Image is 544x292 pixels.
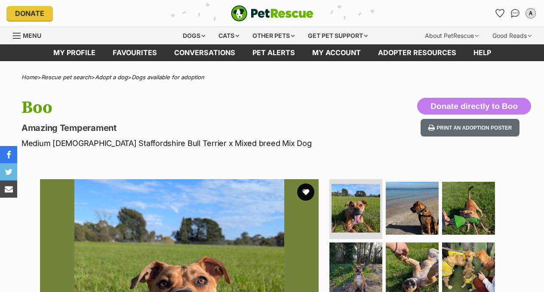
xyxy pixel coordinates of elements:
a: conversations [166,44,244,61]
div: A [526,9,535,18]
a: Conversations [508,6,522,20]
img: Photo of Boo [386,182,439,235]
div: Get pet support [302,27,374,44]
p: Amazing Temperament [22,122,332,134]
a: Dogs available for adoption [132,74,204,81]
div: Dogs [177,27,211,44]
button: Donate directly to Boo [417,98,531,115]
ul: Account quick links [493,6,538,20]
a: PetRescue [231,5,313,22]
div: Good Reads [486,27,538,44]
span: Menu [23,32,41,39]
img: Photo of Boo [442,182,495,235]
p: Medium [DEMOGRAPHIC_DATA] Staffordshire Bull Terrier x Mixed breed Mix Dog [22,137,332,149]
a: Adopt a dog [95,74,128,81]
a: My profile [45,44,104,61]
img: chat-41dd97257d64d25036548639549fe6c8038ab92f7586957e7f3b1b290dea8141.svg [511,9,520,18]
img: Photo of Boo [332,184,380,233]
img: logo-e224e6f780fb5917bec1dbf3a21bbac754714ae5b6737aabdf751b685950b380.svg [231,5,313,22]
a: Home [22,74,37,81]
div: Other pets [246,27,301,44]
div: Cats [212,27,245,44]
h1: Boo [22,98,332,118]
a: Pet alerts [244,44,304,61]
a: My account [304,44,369,61]
button: My account [524,6,538,20]
a: Help [465,44,500,61]
div: About PetRescue [419,27,485,44]
a: Menu [13,27,47,43]
button: Print an adoption poster [421,119,519,137]
a: Donate [6,6,53,21]
a: Favourites [493,6,507,20]
a: Favourites [104,44,166,61]
a: Rescue pet search [41,74,91,81]
a: Adopter resources [369,44,465,61]
button: favourite [297,183,314,201]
